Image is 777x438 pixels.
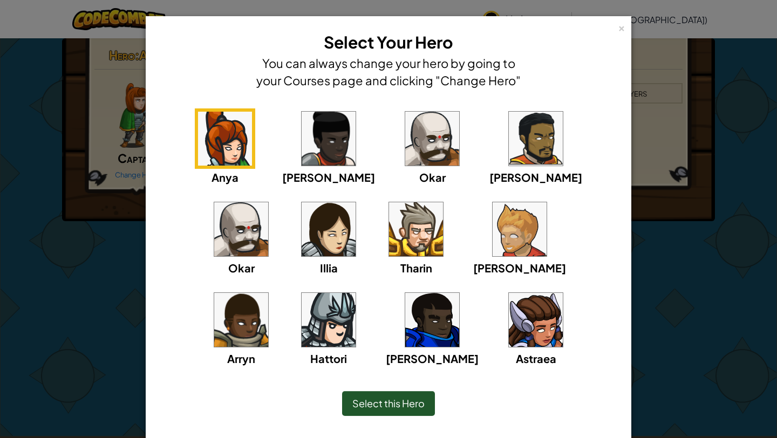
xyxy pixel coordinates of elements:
span: Okar [228,261,255,275]
span: Hattori [310,352,347,365]
img: portrait.png [509,112,563,166]
img: portrait.png [302,112,356,166]
span: Okar [419,170,446,184]
h3: Select Your Hero [254,30,523,54]
img: portrait.png [302,202,356,256]
img: portrait.png [405,112,459,166]
img: portrait.png [214,202,268,256]
span: [PERSON_NAME] [386,352,479,365]
span: Select this Hero [352,397,425,409]
img: portrait.png [302,293,356,347]
span: [PERSON_NAME] [282,170,375,184]
span: Arryn [227,352,255,365]
span: Anya [212,170,238,184]
img: portrait.png [214,293,268,347]
img: portrait.png [389,202,443,256]
span: Illia [320,261,338,275]
span: [PERSON_NAME] [473,261,566,275]
span: Tharin [400,261,432,275]
span: Astraea [516,352,556,365]
img: portrait.png [198,112,252,166]
img: portrait.png [493,202,547,256]
img: portrait.png [509,293,563,347]
img: portrait.png [405,293,459,347]
div: × [618,21,625,32]
span: [PERSON_NAME] [489,170,582,184]
h4: You can always change your hero by going to your Courses page and clicking "Change Hero" [254,54,523,89]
